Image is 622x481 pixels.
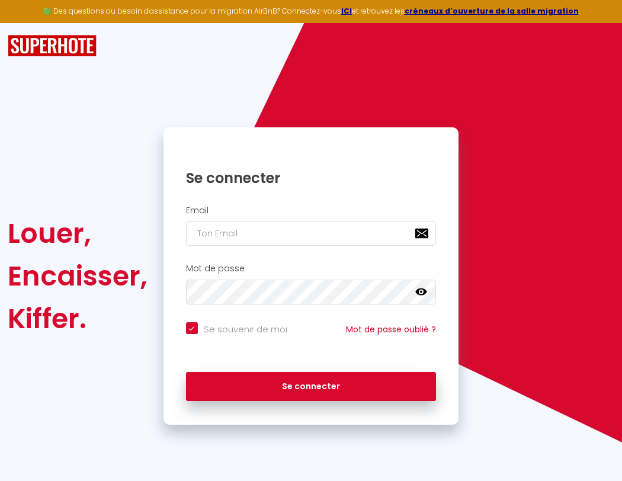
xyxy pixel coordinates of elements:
[186,264,437,274] h2: Mot de passe
[341,6,352,16] a: ICI
[8,35,97,57] img: SuperHote logo
[346,323,436,335] a: Mot de passe oublié ?
[8,297,148,340] div: Kiffer.
[186,372,437,402] button: Se connecter
[8,255,148,297] div: Encaisser,
[186,206,437,216] h2: Email
[186,169,437,187] h1: Se connecter
[405,6,579,16] a: créneaux d'ouverture de la salle migration
[186,221,437,246] input: Ton Email
[8,212,148,255] div: Louer,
